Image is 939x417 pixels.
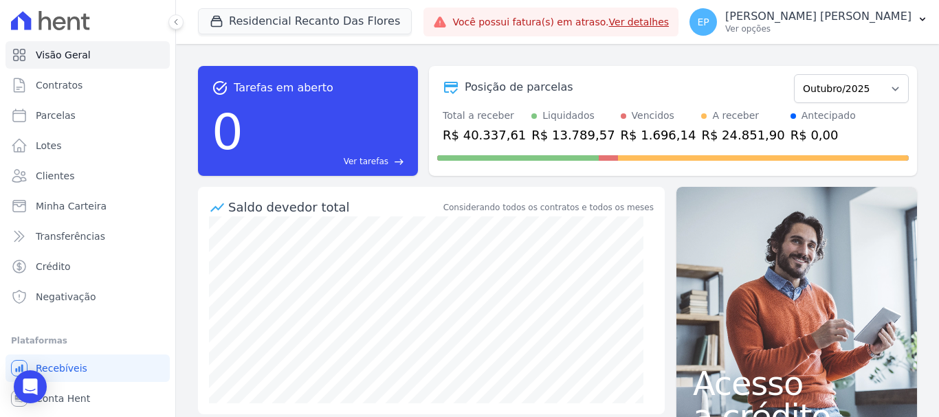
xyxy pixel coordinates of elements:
[531,126,615,144] div: R$ 13.789,57
[5,192,170,220] a: Minha Carteira
[5,162,170,190] a: Clientes
[36,260,71,273] span: Crédito
[5,102,170,129] a: Parcelas
[212,80,228,96] span: task_alt
[36,229,105,243] span: Transferências
[443,126,526,144] div: R$ 40.337,61
[5,283,170,311] a: Negativação
[5,132,170,159] a: Lotes
[621,126,696,144] div: R$ 1.696,14
[443,201,654,214] div: Considerando todos os contratos e todos os meses
[36,169,74,183] span: Clientes
[198,8,412,34] button: Residencial Recanto Das Flores
[712,109,759,123] div: A receber
[234,80,333,96] span: Tarefas em aberto
[36,139,62,153] span: Lotes
[701,126,784,144] div: R$ 24.851,90
[212,96,243,168] div: 0
[36,78,82,92] span: Contratos
[394,157,404,167] span: east
[36,109,76,122] span: Parcelas
[5,354,170,382] a: Recebíveis
[5,253,170,280] a: Crédito
[36,199,107,213] span: Minha Carteira
[5,71,170,99] a: Contratos
[725,23,912,34] p: Ver opções
[14,370,47,403] div: Open Intercom Messenger
[36,290,96,304] span: Negativação
[249,155,404,168] a: Ver tarefas east
[678,3,939,41] button: EP [PERSON_NAME] [PERSON_NAME] Ver opções
[791,126,856,144] div: R$ 0,00
[11,333,164,349] div: Plataformas
[36,361,87,375] span: Recebíveis
[36,48,91,62] span: Visão Geral
[632,109,674,123] div: Vencidos
[344,155,388,168] span: Ver tarefas
[5,385,170,412] a: Conta Hent
[465,79,573,95] div: Posição de parcelas
[697,17,709,27] span: EP
[802,109,856,123] div: Antecipado
[5,41,170,69] a: Visão Geral
[693,367,901,400] span: Acesso
[725,10,912,23] p: [PERSON_NAME] [PERSON_NAME]
[609,16,670,27] a: Ver detalhes
[542,109,595,123] div: Liquidados
[452,15,669,30] span: Você possui fatura(s) em atraso.
[228,198,441,216] div: Saldo devedor total
[443,109,526,123] div: Total a receber
[5,223,170,250] a: Transferências
[36,392,90,405] span: Conta Hent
